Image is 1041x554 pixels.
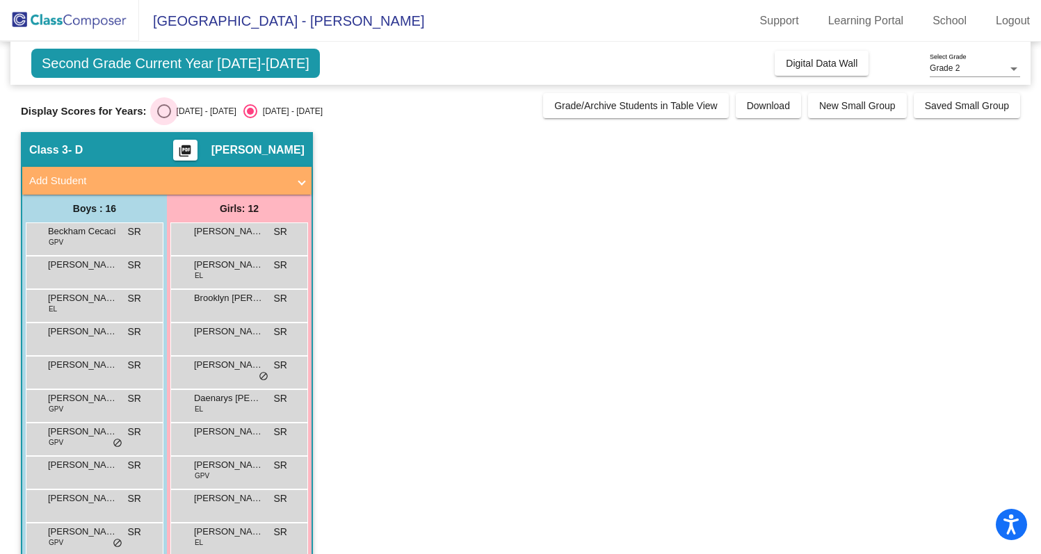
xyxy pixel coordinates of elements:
a: Learning Portal [817,10,915,32]
span: EL [195,270,203,281]
span: [PERSON_NAME] [48,358,118,372]
span: [PERSON_NAME] [48,458,118,472]
div: [DATE] - [DATE] [257,105,323,117]
span: Brooklyn [PERSON_NAME] [194,291,264,305]
span: Digital Data Wall [786,58,857,69]
span: [PERSON_NAME] [211,143,305,157]
span: [PERSON_NAME] [48,491,118,505]
span: EL [195,537,203,548]
span: SR [273,491,287,506]
span: [PERSON_NAME] [194,358,264,372]
mat-radio-group: Select an option [157,104,323,118]
span: [PERSON_NAME] [194,425,264,439]
button: New Small Group [808,93,907,118]
span: [PERSON_NAME] [194,458,264,472]
span: SR [273,525,287,539]
span: SR [127,391,140,406]
span: GPV [49,237,63,247]
span: SR [273,458,287,473]
span: [PERSON_NAME] [194,525,264,539]
span: do_not_disturb_alt [113,438,122,449]
span: Daenarys [PERSON_NAME] [194,391,264,405]
span: [PERSON_NAME] [48,525,118,539]
span: do_not_disturb_alt [113,538,122,549]
mat-expansion-panel-header: Add Student [22,167,312,195]
div: Girls: 12 [167,195,312,222]
span: [PERSON_NAME] [194,258,264,272]
span: [PERSON_NAME] [48,391,118,405]
span: SR [273,291,287,306]
a: Support [749,10,810,32]
span: [PERSON_NAME] [48,325,118,339]
span: GPV [49,537,63,548]
span: Grade 2 [930,63,960,73]
div: [DATE] - [DATE] [171,105,236,117]
span: GPV [195,471,209,481]
mat-panel-title: Add Student [29,173,288,189]
span: [PERSON_NAME] [194,491,264,505]
span: New Small Group [819,100,896,111]
span: Download [747,100,790,111]
span: SR [273,258,287,272]
span: - D [68,143,83,157]
span: SR [127,358,140,373]
span: SR [127,325,140,339]
span: [PERSON_NAME] [194,325,264,339]
span: [PERSON_NAME] [48,291,118,305]
button: Grade/Archive Students in Table View [543,93,729,118]
mat-icon: picture_as_pdf [177,144,193,163]
span: GPV [49,437,63,448]
span: SR [127,425,140,439]
span: EL [49,304,57,314]
span: GPV [49,404,63,414]
span: SR [127,525,140,539]
span: Display Scores for Years: [21,105,147,117]
span: Grade/Archive Students in Table View [554,100,718,111]
span: SR [273,425,287,439]
button: Digital Data Wall [775,51,869,76]
span: SR [127,458,140,473]
a: School [921,10,978,32]
span: do_not_disturb_alt [259,371,268,382]
span: SR [127,258,140,272]
span: Beckham Cecaci [48,225,118,238]
span: SR [273,358,287,373]
span: SR [273,225,287,239]
button: Saved Small Group [914,93,1020,118]
span: Second Grade Current Year [DATE]-[DATE] [31,49,320,78]
button: Print Students Details [173,140,197,161]
span: SR [127,225,140,239]
span: [PERSON_NAME] [194,225,264,238]
button: Download [736,93,801,118]
span: Saved Small Group [925,100,1009,111]
span: [PERSON_NAME] [48,258,118,272]
span: EL [195,404,203,414]
span: SR [127,291,140,306]
span: [PERSON_NAME] [48,425,118,439]
span: SR [273,391,287,406]
div: Boys : 16 [22,195,167,222]
span: Class 3 [29,143,68,157]
span: SR [273,325,287,339]
a: Logout [985,10,1041,32]
span: SR [127,491,140,506]
span: [GEOGRAPHIC_DATA] - [PERSON_NAME] [139,10,424,32]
